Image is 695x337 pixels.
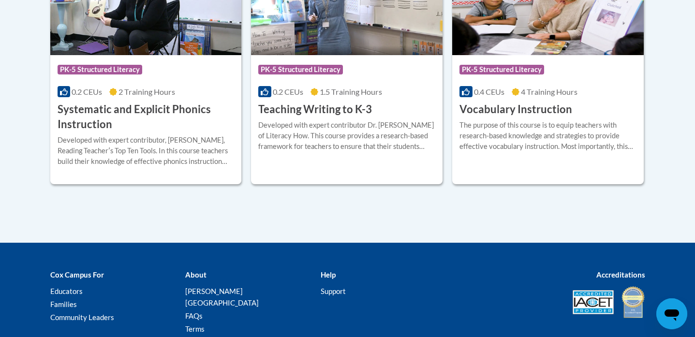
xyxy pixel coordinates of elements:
[459,102,572,117] h3: Vocabulary Instruction
[459,120,636,152] div: The purpose of this course is to equip teachers with research-based knowledge and strategies to p...
[521,87,577,96] span: 4 Training Hours
[50,300,77,308] a: Families
[273,87,303,96] span: 0.2 CEUs
[50,313,114,322] a: Community Leaders
[320,87,382,96] span: 1.5 Training Hours
[118,87,175,96] span: 2 Training Hours
[621,285,645,319] img: IDA® Accredited
[656,298,687,329] iframe: Button to launch messaging window
[185,311,203,320] a: FAQs
[321,287,346,295] a: Support
[72,87,102,96] span: 0.2 CEUs
[321,270,336,279] b: Help
[185,324,205,333] a: Terms
[596,270,645,279] b: Accreditations
[258,102,372,117] h3: Teaching Writing to K-3
[58,65,142,74] span: PK-5 Structured Literacy
[50,287,83,295] a: Educators
[185,270,207,279] b: About
[258,65,343,74] span: PK-5 Structured Literacy
[185,287,259,307] a: [PERSON_NAME][GEOGRAPHIC_DATA]
[573,290,614,314] img: Accredited IACET® Provider
[258,120,435,152] div: Developed with expert contributor Dr. [PERSON_NAME] of Literacy How. This course provides a resea...
[58,135,235,167] div: Developed with expert contributor, [PERSON_NAME], Reading Teacherʹs Top Ten Tools. In this course...
[474,87,504,96] span: 0.4 CEUs
[58,102,235,132] h3: Systematic and Explicit Phonics Instruction
[459,65,544,74] span: PK-5 Structured Literacy
[50,270,104,279] b: Cox Campus For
